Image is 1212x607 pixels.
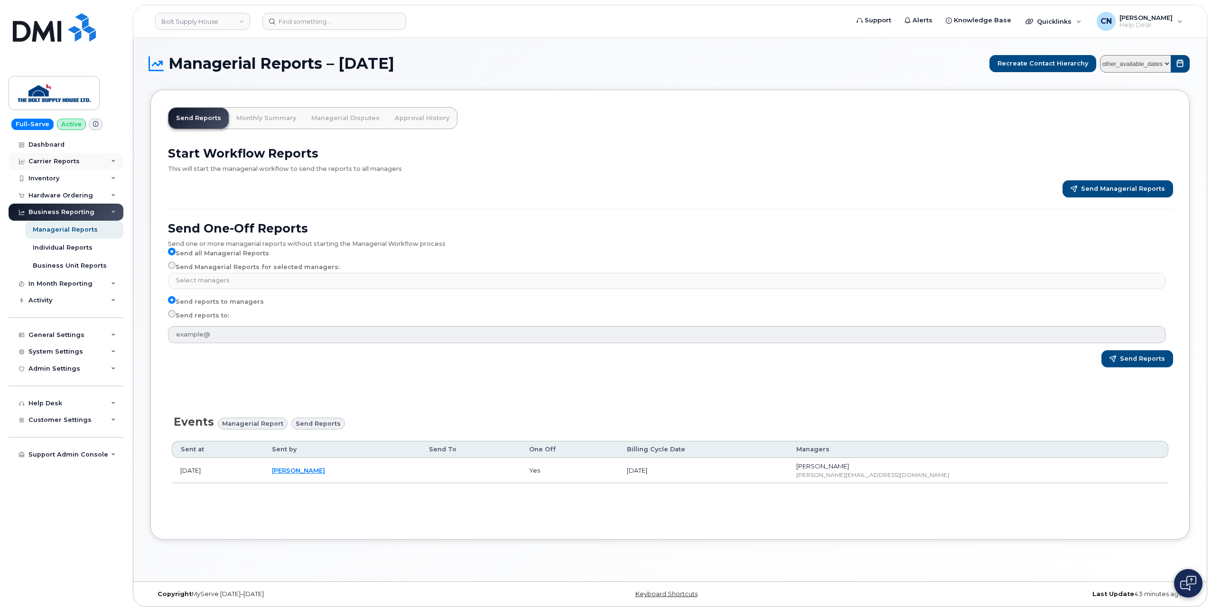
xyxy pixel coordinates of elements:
img: Open chat [1180,576,1196,591]
span: Events [174,415,214,429]
div: This will start the managerial workflow to send the reports to all managers [168,160,1173,173]
td: [DATE] [172,458,263,483]
a: Managerial Disputes [304,108,387,129]
span: Recreate Contact Hierarchy [998,59,1088,68]
span: [PERSON_NAME] [796,462,849,470]
label: Send reports to: [168,310,229,321]
input: example@ [168,326,1165,343]
input: Send Managerial Reports for selected managers: [168,261,176,269]
label: Send Managerial Reports for selected managers: [168,261,340,273]
button: Recreate Contact Hierarchy [989,55,1096,72]
td: [DATE] [618,458,787,483]
span: Send reports [296,419,341,428]
th: One Off [521,441,618,458]
a: [PERSON_NAME] [272,467,325,474]
div: 43 minutes ago [843,590,1190,598]
span: Managerial Reports – [DATE] [168,56,394,71]
th: Managers [788,441,1168,458]
div: [PERSON_NAME][EMAIL_ADDRESS][DOMAIN_NAME] [796,471,1160,479]
button: Send Reports [1101,350,1173,367]
strong: Copyright [158,590,192,598]
h2: Send One-Off Reports [168,221,1173,235]
label: Send reports to managers [168,296,264,308]
a: Approval History [387,108,457,129]
input: Send reports to: [168,310,176,318]
td: Yes [521,458,618,483]
strong: Last Update [1092,590,1134,598]
div: Send one or more managerial reports without starting the Managerial Workflow process [168,235,1173,248]
a: Send Reports [168,108,229,129]
a: Keyboard Shortcuts [635,590,698,598]
input: Send all Managerial Reports [168,248,176,255]
span: Send Reports [1120,355,1165,363]
button: Send Managerial Reports [1063,180,1173,197]
span: Send Managerial Reports [1081,185,1165,193]
h2: Start Workflow Reports [168,146,1173,160]
label: Send all Managerial Reports [168,248,269,259]
input: Send reports to managers [168,296,176,304]
th: Sent by [263,441,421,458]
th: Billing Cycle Date [618,441,787,458]
a: Monthly Summary [229,108,304,129]
th: Send To [420,441,521,458]
div: MyServe [DATE]–[DATE] [150,590,497,598]
th: Sent at [172,441,263,458]
span: Managerial Report [222,419,283,428]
